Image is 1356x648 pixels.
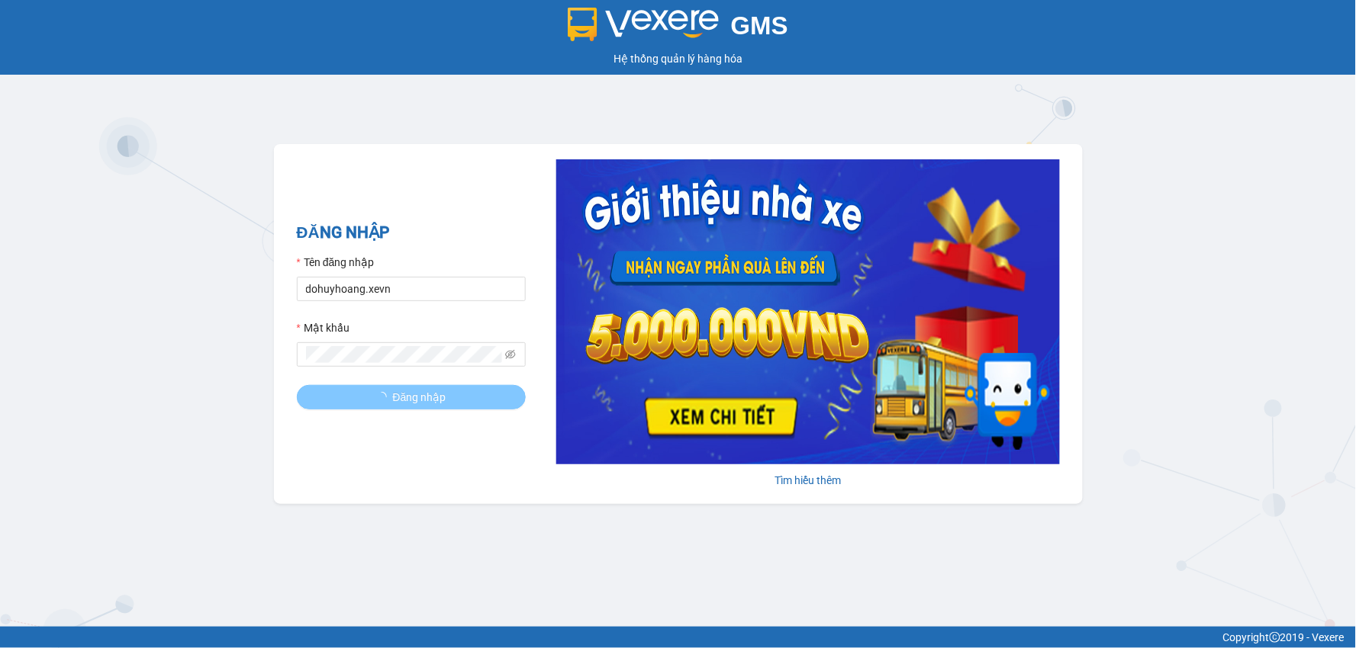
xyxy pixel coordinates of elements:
span: eye-invisible [505,349,516,360]
button: Đăng nhập [297,385,526,409]
img: banner-0 [556,159,1060,464]
input: Mật khẩu [306,346,503,363]
span: copyright [1270,632,1280,643]
input: Tên đăng nhập [297,277,526,301]
span: GMS [731,11,788,40]
img: logo 2 [568,8,719,41]
span: loading [376,392,393,403]
label: Mật khẩu [297,319,349,336]
div: Copyright 2019 - Vexere [11,629,1345,646]
div: Hệ thống quản lý hàng hóa [4,50,1352,67]
label: Tên đăng nhập [297,254,375,271]
div: Tìm hiểu thêm [556,472,1060,489]
a: GMS [568,23,788,35]
span: Đăng nhập [393,389,446,406]
h2: ĐĂNG NHẬP [297,220,526,245]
